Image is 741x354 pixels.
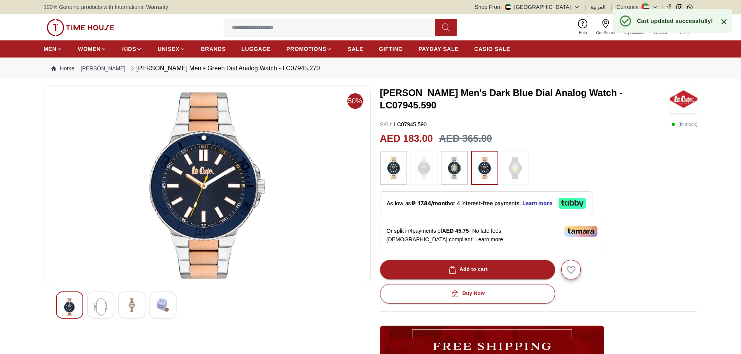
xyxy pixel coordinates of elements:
[574,17,592,37] a: Help
[439,131,492,146] h3: AED 365.00
[156,298,170,312] img: Lee Cooper Men's Green Dial Analog Watch - LC07945.270
[637,17,713,25] div: Cart updated successfully!
[442,228,469,234] span: AED 45.75
[475,236,503,242] span: Learn more
[348,45,363,53] span: SALE
[380,121,393,127] span: SKU :
[94,298,108,316] img: Lee Cooper Men's Green Dial Analog Watch - LC07945.270
[590,3,606,11] button: العربية
[475,3,580,11] button: Shop From[GEOGRAPHIC_DATA]
[380,131,433,146] h2: AED 183.00
[621,30,648,36] span: My Account
[51,65,74,72] a: Home
[592,17,620,37] a: Our Stores
[671,120,697,128] p: ( In stock )
[475,155,494,181] img: ...
[379,45,403,53] span: GIFTING
[347,93,363,109] span: 50%
[122,45,136,53] span: KIDS
[44,42,62,56] a: MEN
[661,3,663,11] span: |
[129,64,320,73] div: [PERSON_NAME] Men's Green Dial Analog Watch - LC07945.270
[158,42,185,56] a: UNISEX
[450,289,485,298] div: Buy Now
[380,284,555,303] button: Buy Now
[242,42,271,56] a: LUGGAGE
[585,3,586,11] span: |
[617,3,642,11] div: Currency
[44,58,697,79] nav: Breadcrumb
[384,155,403,181] img: ...
[201,45,226,53] span: BRANDS
[380,87,671,112] h3: [PERSON_NAME] Men's Dark Blue Dial Analog Watch - LC07945.590
[380,220,604,250] div: Or split in 4 payments of - No late fees, [DEMOGRAPHIC_DATA] compliant!
[348,42,363,56] a: SALE
[670,85,697,113] img: Lee Cooper Men's Dark Blue Dial Analog Watch - LC07945.590
[44,45,56,53] span: MEN
[286,45,326,53] span: PROMOTIONS
[447,265,488,274] div: Add to cart
[78,42,107,56] a: WOMEN
[676,4,682,10] a: Instagram
[286,42,332,56] a: PROMOTIONS
[687,4,693,10] a: Whatsapp
[474,42,510,56] a: CASIO SALE
[122,42,142,56] a: KIDS
[505,4,511,10] img: United Arab Emirates
[158,45,179,53] span: UNISEX
[63,298,77,316] img: Lee Cooper Men's Green Dial Analog Watch - LC07945.270
[610,3,612,11] span: |
[81,65,125,72] a: [PERSON_NAME]
[201,42,226,56] a: BRANDS
[47,19,114,36] img: ...
[651,30,670,36] span: Wishlist
[564,226,597,237] img: Tamara
[125,298,139,312] img: Lee Cooper Men's Green Dial Analog Watch - LC07945.270
[78,45,101,53] span: WOMEN
[380,120,427,128] p: LC07945.590
[474,45,510,53] span: CASIO SALE
[445,155,464,181] img: ...
[666,4,672,10] a: Facebook
[419,42,459,56] a: PAYDAY SALE
[380,260,555,279] button: Add to cart
[414,155,434,181] img: ...
[44,3,168,11] span: 100% Genuine products with International Warranty
[50,92,364,279] img: Lee Cooper Men's Green Dial Analog Watch - LC07945.270
[419,45,459,53] span: PAYDAY SALE
[576,30,590,36] span: Help
[379,42,403,56] a: GIFTING
[505,155,525,181] img: ...
[242,45,271,53] span: LUGGAGE
[593,30,618,36] span: Our Stores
